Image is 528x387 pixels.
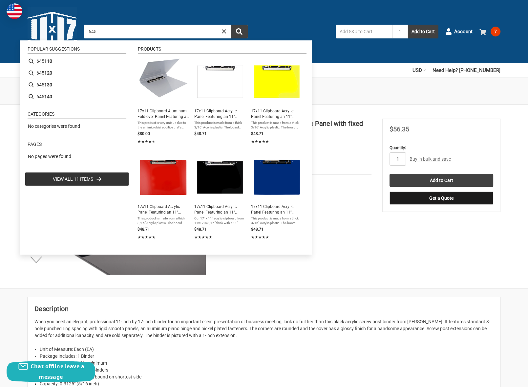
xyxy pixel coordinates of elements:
[194,121,246,130] span: This product is made from a thick 3/16'' Acrylic plastic. The board edges are corner rounded and ...
[221,28,227,35] a: Close
[194,108,246,120] span: 17x11 Clipboard Acrylic Panel Featuring an 11" Hinge Clip White
[390,125,409,133] span: $56.35
[137,58,189,98] img: 17x11 Clipboard Aluminum Fold-over Panel Featuring an 11" Hinge Clip
[53,175,93,183] span: View all 11 items
[137,234,156,240] span: ★★★★★
[34,304,494,314] h2: Description
[28,112,126,119] li: Categories
[20,40,312,255] div: Instant Search Results
[192,151,248,243] li: 17x11 Clipboard Acrylic Panel Featuring an 11" Hinge Clip Black
[31,363,84,380] span: Chat offline leave a message
[7,361,95,382] button: Chat offline leave a message
[28,7,77,56] img: 11x17.com
[138,47,306,54] li: Products
[135,55,192,148] li: 17x11 Clipboard Aluminum Fold-over Panel Featuring an 11" Hinge Clip
[28,124,80,129] span: No categories were found
[251,58,303,145] a: 17x11 Clipboard Acrylic Panel Featuring an 11" Hinge Clip Yellow17x11 Clipboard Acrylic Panel Fea...
[44,70,52,77] b: 120
[84,25,248,38] input: Search by keyword, brand or SKU
[251,153,303,241] a: 17x11 Clipboard Acrylic Panel Featuring an 11" Hinge Clip Blue17x11 Clipboard Acrylic Panel Featu...
[137,216,189,225] span: This product is made from a thick 3/16" Acrylic plastic. The board edges are corner rounded and b...
[28,154,71,159] span: No pages were found
[192,55,248,148] li: 17x11 Clipboard Acrylic Panel Featuring an 11" Hinge Clip White
[40,353,494,360] li: Package Includes: 1 Binder
[44,58,52,65] b: 110
[194,204,246,215] span: 17x11 Clipboard Acrylic Panel Featuring an 11" Hinge Clip Black
[390,174,493,187] input: Add to Cart
[251,139,269,145] span: ★★★★★
[474,369,528,387] iframe: Google Customer Reviews
[25,172,129,186] li: View all 11 items
[194,227,207,232] span: $48.71
[479,23,500,40] a: 7
[28,142,126,149] li: Pages
[194,216,246,225] span: Our 17" x 11" acrylic clipboard from 11x17 is 3/16" thick with a 11" jumbo hinge clip riveted to ...
[412,63,426,78] a: USD
[40,346,494,353] li: Unit of Measure: Each (EA)
[7,3,22,19] img: duty and tax information for United States
[25,91,129,102] li: 645140
[196,58,244,105] img: 17x11 Clipboard Acrylic Panel Featuring an 11" Hinge Clip White
[137,58,189,145] a: 17x11 Clipboard Aluminum Fold-over Panel Featuring an 11" Hinge Clip17x11 Clipboard Aluminum Fold...
[251,131,264,136] span: $48.71
[253,153,301,201] img: 17x11 Clipboard Acrylic Panel Featuring an 11" Hinge Clip Blue
[251,108,303,120] span: 17x11 Clipboard Acrylic Panel Featuring an 11" Hinge Clip Yellow
[194,58,246,145] a: 17x11 Clipboard Acrylic Panel Featuring an 11" Hinge Clip White17x11 Clipboard Acrylic Panel Feat...
[251,121,303,130] span: This product is made from a thick 3/16'' Acrylic plastic. The board edges are corner rounded and ...
[137,131,150,136] span: $80.00
[137,139,156,145] span: ★★★★★
[44,93,52,100] b: 140
[194,234,212,240] span: ★★★★★
[25,55,129,67] li: 645110
[25,67,129,79] li: 645120
[336,25,392,38] input: Add SKU to Cart
[251,204,303,215] span: 17x11 Clipboard Acrylic Panel Featuring an 11" Hinge Clip Blue
[137,108,189,120] span: 17x11 Clipboard Aluminum Fold-over Panel Featuring an 11" Hinge Clip
[34,318,494,339] p: When you need an elegant, professional 11-inch by 17-inch binder for an important client presenta...
[135,151,192,243] li: 17x11 Clipboard Acrylic Panel Featuring an 11" Hinge Clip Red
[433,63,500,78] a: Need Help? [PHONE_NUMBER]
[40,374,494,380] li: Media Format: Landscape, bound on shortest side
[390,192,493,205] button: Get a Quote
[137,121,189,130] span: This product is very unique due to the antimicrobial additive that's added to effectively reduce ...
[40,367,494,374] li: Product Type: Screw Post Binders
[251,234,269,240] span: ★★★★★
[251,216,303,225] span: This product is made from a thick 3/16" Acrylic plastic. The board edges are corner rounded and b...
[196,153,244,201] img: 17x11 Clipboard Acrylic Panel Featuring an 11" Hinge Clip Black
[390,145,493,151] label: Quantity:
[40,360,494,367] li: Minimum Purchase: No minimum
[194,153,246,241] a: 17x11 Clipboard Acrylic Panel Featuring an 11" Hinge Clip Black17x11 Clipboard Acrylic Panel Feat...
[26,253,46,266] button: Next
[44,81,52,88] b: 130
[445,23,473,40] a: Account
[25,79,129,91] li: 645130
[137,153,189,241] a: 17x11 Clipboard Acrylic Panel Featuring an 11" Hinge Clip Red17x11 Clipboard Acrylic Panel Featur...
[491,27,500,36] span: 7
[137,204,189,215] span: 17x11 Clipboard Acrylic Panel Featuring an 11" Hinge Clip Red
[139,153,187,201] img: 17x11 Clipboard Acrylic Panel Featuring an 11" Hinge Clip Red
[454,28,473,35] span: Account
[251,227,264,232] span: $48.71
[253,58,301,105] img: 17x11 Clipboard Acrylic Panel Featuring an 11" Hinge Clip Yellow
[137,227,150,232] span: $48.71
[408,25,438,38] button: Add to Cart
[194,131,207,136] span: $48.71
[28,47,126,54] li: Popular suggestions
[248,55,305,148] li: 17x11 Clipboard Acrylic Panel Featuring an 11" Hinge Clip Yellow
[248,151,305,243] li: 17x11 Clipboard Acrylic Panel Featuring an 11" Hinge Clip Blue
[410,156,451,162] a: Buy in bulk and save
